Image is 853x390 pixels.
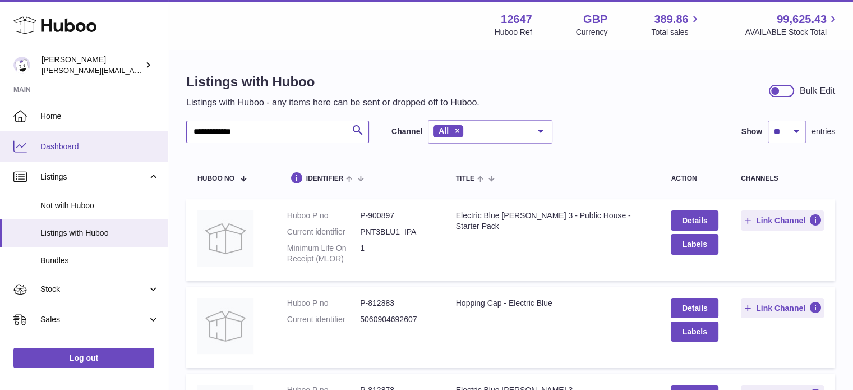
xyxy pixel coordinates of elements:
dd: 5060904692607 [360,314,433,325]
button: Link Channel [741,298,824,318]
dt: Huboo P no [287,298,360,309]
div: [PERSON_NAME] [42,54,142,76]
span: Total sales [651,27,701,38]
dd: P-900897 [360,210,433,221]
span: [PERSON_NAME][EMAIL_ADDRESS][PERSON_NAME][DOMAIN_NAME] [42,66,285,75]
img: peter@pinter.co.uk [13,57,30,74]
span: Stock [40,284,147,295]
div: Electric Blue [PERSON_NAME] 3 - Public House - Starter Pack [456,210,649,232]
label: Channel [391,126,422,137]
span: Link Channel [756,215,805,226]
dt: Minimum Life On Receipt (MLOR) [287,243,360,264]
div: Currency [576,27,608,38]
a: 99,625.43 AVAILABLE Stock Total [745,12,840,38]
dt: Current identifier [287,314,360,325]
span: All [439,126,449,135]
a: Details [671,210,718,231]
img: Hopping Cap - Electric Blue [197,298,253,354]
h1: Listings with Huboo [186,73,479,91]
span: Bundles [40,255,159,266]
a: 389.86 Total sales [651,12,701,38]
div: Bulk Edit [800,85,835,97]
span: Listings [40,172,147,182]
span: 389.86 [654,12,688,27]
span: Link Channel [756,303,805,313]
button: Labels [671,234,718,254]
div: action [671,175,718,182]
div: Huboo Ref [495,27,532,38]
span: Sales [40,314,147,325]
button: Labels [671,322,718,342]
dt: Current identifier [287,227,360,237]
dd: P-812883 [360,298,433,309]
dd: PNT3BLU1_IPA [360,227,433,237]
dt: Huboo P no [287,210,360,221]
span: Dashboard [40,141,159,152]
span: 99,625.43 [777,12,827,27]
label: Show [741,126,762,137]
span: Orders [40,345,147,355]
div: channels [741,175,824,182]
span: identifier [306,175,344,182]
span: Huboo no [197,175,234,182]
button: Link Channel [741,210,824,231]
strong: GBP [583,12,607,27]
div: Hopping Cap - Electric Blue [456,298,649,309]
dd: 1 [360,243,433,264]
span: Not with Huboo [40,200,159,211]
span: Home [40,111,159,122]
span: title [456,175,474,182]
img: Electric Blue Pinter 3 - Public House - Starter Pack [197,210,253,267]
span: Listings with Huboo [40,228,159,238]
a: Log out [13,348,154,368]
strong: 12647 [501,12,532,27]
a: Details [671,298,718,318]
span: AVAILABLE Stock Total [745,27,840,38]
span: entries [811,126,835,137]
p: Listings with Huboo - any items here can be sent or dropped off to Huboo. [186,97,479,109]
